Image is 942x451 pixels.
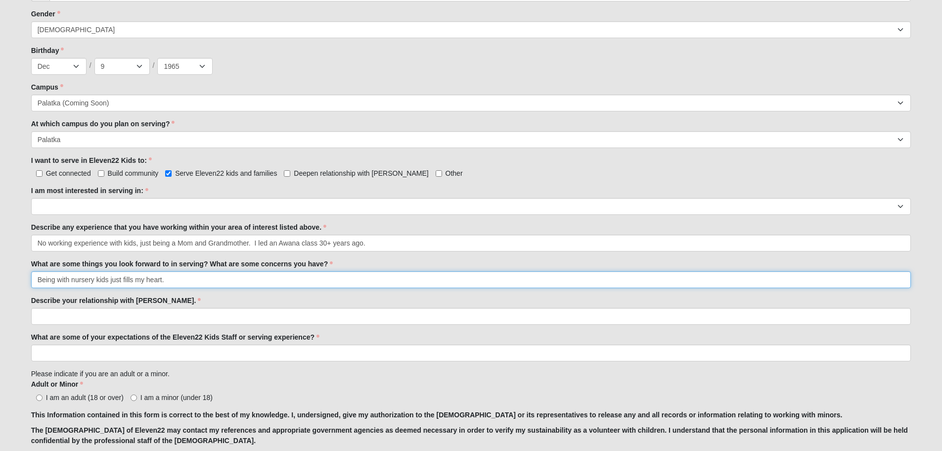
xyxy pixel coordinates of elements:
label: What are some things you look forward to in serving? What are some concerns you have? [31,259,333,269]
span: Serve Eleven22 kids and families [175,169,277,177]
span: Other [446,169,463,177]
label: Describe any experience that you have working within your area of interest listed above. [31,222,326,232]
input: I am a minor (under 18) [131,395,137,401]
label: Describe your relationship with [PERSON_NAME]. [31,296,201,305]
label: Gender [31,9,60,19]
span: / [90,60,91,71]
label: Birthday [31,46,64,55]
input: I am an adult (18 or over) [36,395,43,401]
input: Other [436,170,442,177]
label: Campus [31,82,63,92]
span: Build community [108,169,159,177]
strong: The [DEMOGRAPHIC_DATA] of Eleven22 may contact my references and appropriate government agencies ... [31,426,908,445]
span: / [153,60,155,71]
span: I am a minor (under 18) [140,394,213,401]
input: Get connected [36,170,43,177]
input: Serve Eleven22 kids and families [165,170,172,177]
label: Adult or Minor [31,379,84,389]
input: Build community [98,170,104,177]
label: I want to serve in Eleven22 Kids to: [31,155,152,165]
strong: This Information contained in this form is correct to the best of my knowledge. I, undersigned, g... [31,411,843,419]
span: Get connected [46,169,91,177]
input: Deepen relationship with [PERSON_NAME] [284,170,290,177]
span: Deepen relationship with [PERSON_NAME] [294,169,428,177]
label: I am most interested in serving in: [31,186,148,196]
label: At which campus do you plan on serving? [31,119,175,129]
label: What are some of your expectations of the Eleven22 Kids Staff or serving experience? [31,332,319,342]
span: I am an adult (18 or over) [46,394,124,401]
